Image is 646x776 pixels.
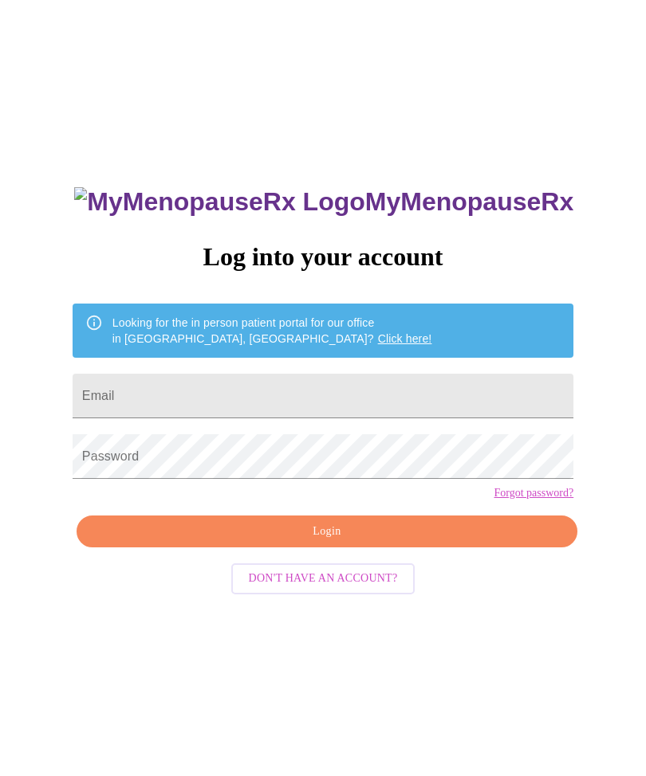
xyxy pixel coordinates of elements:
[73,242,573,272] h3: Log into your account
[74,187,573,217] h3: MyMenopauseRx
[112,308,432,353] div: Looking for the in person patient portal for our office in [GEOGRAPHIC_DATA], [GEOGRAPHIC_DATA]?
[74,187,364,217] img: MyMenopauseRx Logo
[77,515,577,548] button: Login
[249,569,398,589] span: Don't have an account?
[378,332,432,345] a: Click here!
[231,563,416,594] button: Don't have an account?
[494,487,573,500] a: Forgot password?
[95,522,559,542] span: Login
[227,570,420,584] a: Don't have an account?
